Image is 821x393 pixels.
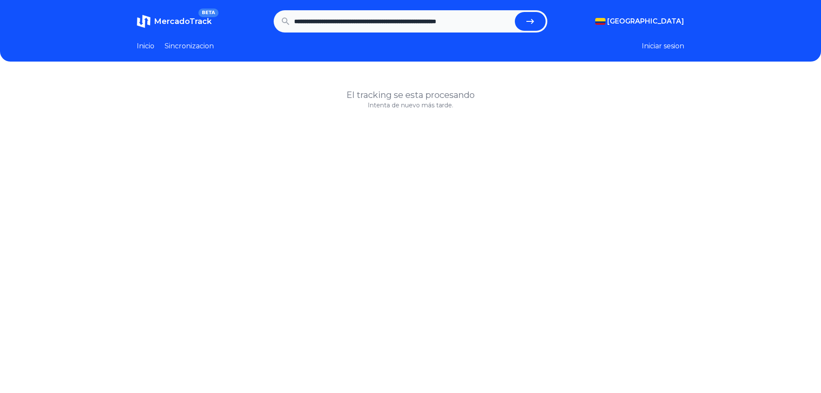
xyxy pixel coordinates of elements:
[607,16,684,27] span: [GEOGRAPHIC_DATA]
[137,89,684,101] h1: El tracking se esta procesando
[595,18,605,25] img: Colombia
[137,101,684,109] p: Intenta de nuevo más tarde.
[642,41,684,51] button: Iniciar sesion
[165,41,214,51] a: Sincronizacion
[595,16,684,27] button: [GEOGRAPHIC_DATA]
[137,15,212,28] a: MercadoTrackBETA
[154,17,212,26] span: MercadoTrack
[198,9,219,17] span: BETA
[137,15,151,28] img: MercadoTrack
[137,41,154,51] a: Inicio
